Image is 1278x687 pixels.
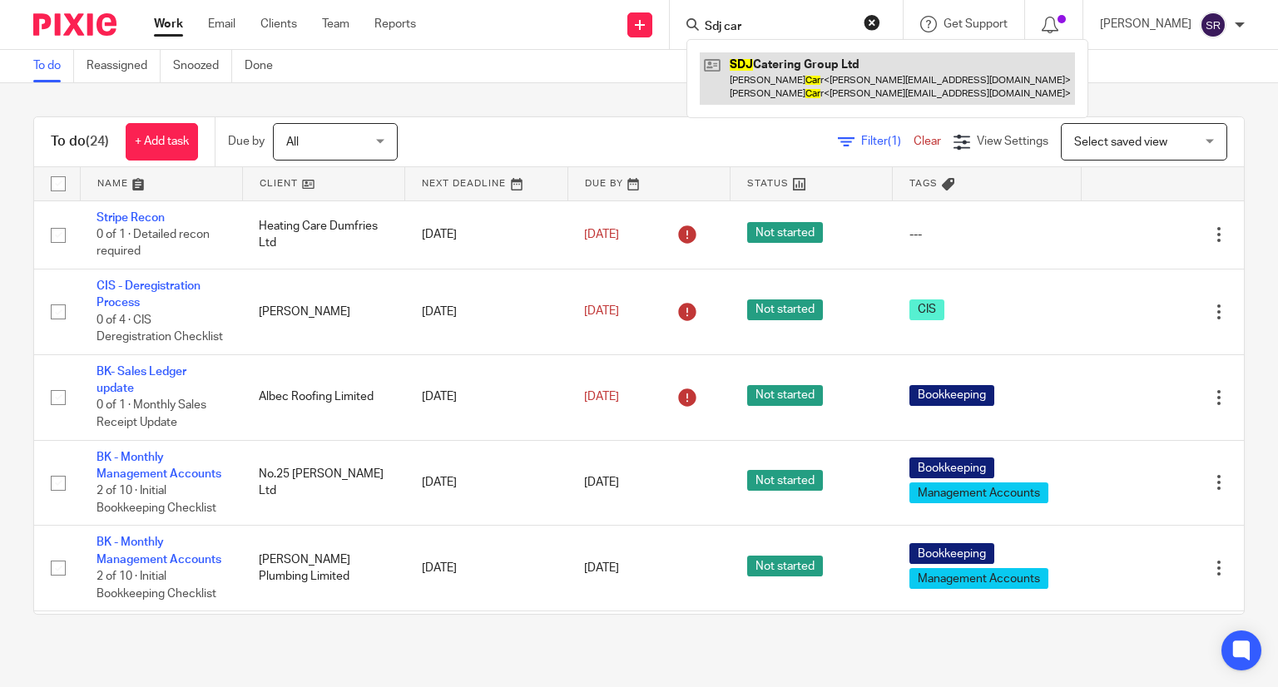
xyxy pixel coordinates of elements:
a: Clear [914,136,941,147]
td: [DATE] [405,200,567,269]
span: All [286,136,299,148]
img: svg%3E [1200,12,1226,38]
a: CIS - Deregistration Process [97,280,201,309]
span: Bookkeeping [909,457,994,478]
span: [DATE] [584,306,619,318]
p: Due by [228,133,265,150]
span: [DATE] [584,562,619,574]
td: [PERSON_NAME] [242,269,404,354]
td: Heating Care Dumfries Ltd [242,200,404,269]
a: Snoozed [173,50,232,82]
span: Management Accounts [909,482,1048,503]
span: Bookkeeping [909,543,994,564]
a: Clients [260,16,297,32]
span: View Settings [977,136,1048,147]
span: 0 of 1 · Detailed recon required [97,229,210,258]
span: Not started [747,299,823,320]
td: [DATE] [405,354,567,440]
td: [DATE] [405,440,567,526]
a: Work [154,16,183,32]
td: [PERSON_NAME] Plumbing Limited [242,526,404,611]
span: Not started [747,470,823,491]
a: Reassigned [87,50,161,82]
td: No.25 [PERSON_NAME] Ltd [242,440,404,526]
img: Pixie [33,13,116,36]
span: 2 of 10 · Initial Bookkeeping Checklist [97,571,216,600]
span: Not started [747,385,823,406]
td: Albec Roofing Limited [242,354,404,440]
a: Done [245,50,285,82]
span: Not started [747,222,823,243]
span: 2 of 10 · Initial Bookkeeping Checklist [97,485,216,514]
td: [DATE] [405,269,567,354]
span: Filter [861,136,914,147]
span: 0 of 4 · CIS Deregistration Checklist [97,314,223,343]
span: 0 of 1 · Monthly Sales Receipt Update [97,400,206,429]
input: Search [703,20,853,35]
div: --- [909,226,1065,243]
span: Tags [909,179,938,188]
span: CIS [909,299,944,320]
span: Get Support [944,18,1008,30]
a: Email [208,16,235,32]
td: [DATE] [405,526,567,611]
a: Stripe Recon [97,212,165,224]
span: [DATE] [584,477,619,488]
a: Team [322,16,349,32]
span: Not started [747,556,823,576]
span: [DATE] [584,229,619,240]
span: Select saved view [1074,136,1167,148]
a: BK- Sales Ledger update [97,366,186,394]
h1: To do [51,133,109,151]
a: BK - Monthly Management Accounts [97,536,221,565]
p: [PERSON_NAME] [1100,16,1191,32]
a: To do [33,50,74,82]
span: Bookkeeping [909,385,994,406]
a: + Add task [126,123,198,161]
a: Reports [374,16,416,32]
a: BK - Monthly Management Accounts [97,452,221,480]
span: Management Accounts [909,568,1048,589]
span: (1) [888,136,901,147]
button: Clear [864,14,880,31]
span: (24) [86,135,109,148]
span: [DATE] [584,391,619,403]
